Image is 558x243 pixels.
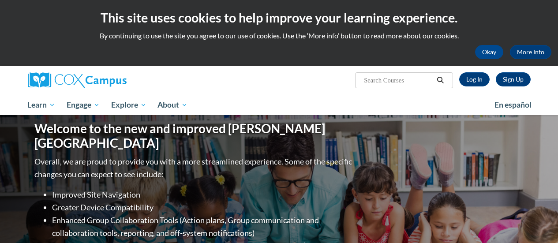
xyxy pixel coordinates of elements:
iframe: Button to launch messaging window [523,208,551,236]
span: Explore [111,100,146,110]
span: About [157,100,187,110]
button: Okay [475,45,503,59]
a: Register [496,72,531,86]
div: Main menu [21,95,537,115]
p: Overall, we are proud to provide you with a more streamlined experience. Some of the specific cha... [34,155,354,181]
span: Learn [27,100,55,110]
button: Search [434,75,447,86]
span: Engage [67,100,100,110]
img: Cox Campus [28,72,127,88]
li: Improved Site Navigation [52,188,354,201]
a: About [152,95,193,115]
li: Greater Device Compatibility [52,201,354,214]
span: En español [494,100,532,109]
a: Explore [105,95,152,115]
a: Cox Campus [28,72,187,88]
a: Log In [459,72,490,86]
h2: This site uses cookies to help improve your learning experience. [7,9,551,26]
a: More Info [510,45,551,59]
p: By continuing to use the site you agree to our use of cookies. Use the ‘More info’ button to read... [7,31,551,41]
a: Learn [22,95,61,115]
input: Search Courses [363,75,434,86]
li: Enhanced Group Collaboration Tools (Action plans, Group communication and collaboration tools, re... [52,214,354,239]
h1: Welcome to the new and improved [PERSON_NAME][GEOGRAPHIC_DATA] [34,121,354,151]
a: En español [489,96,537,114]
a: Engage [61,95,105,115]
